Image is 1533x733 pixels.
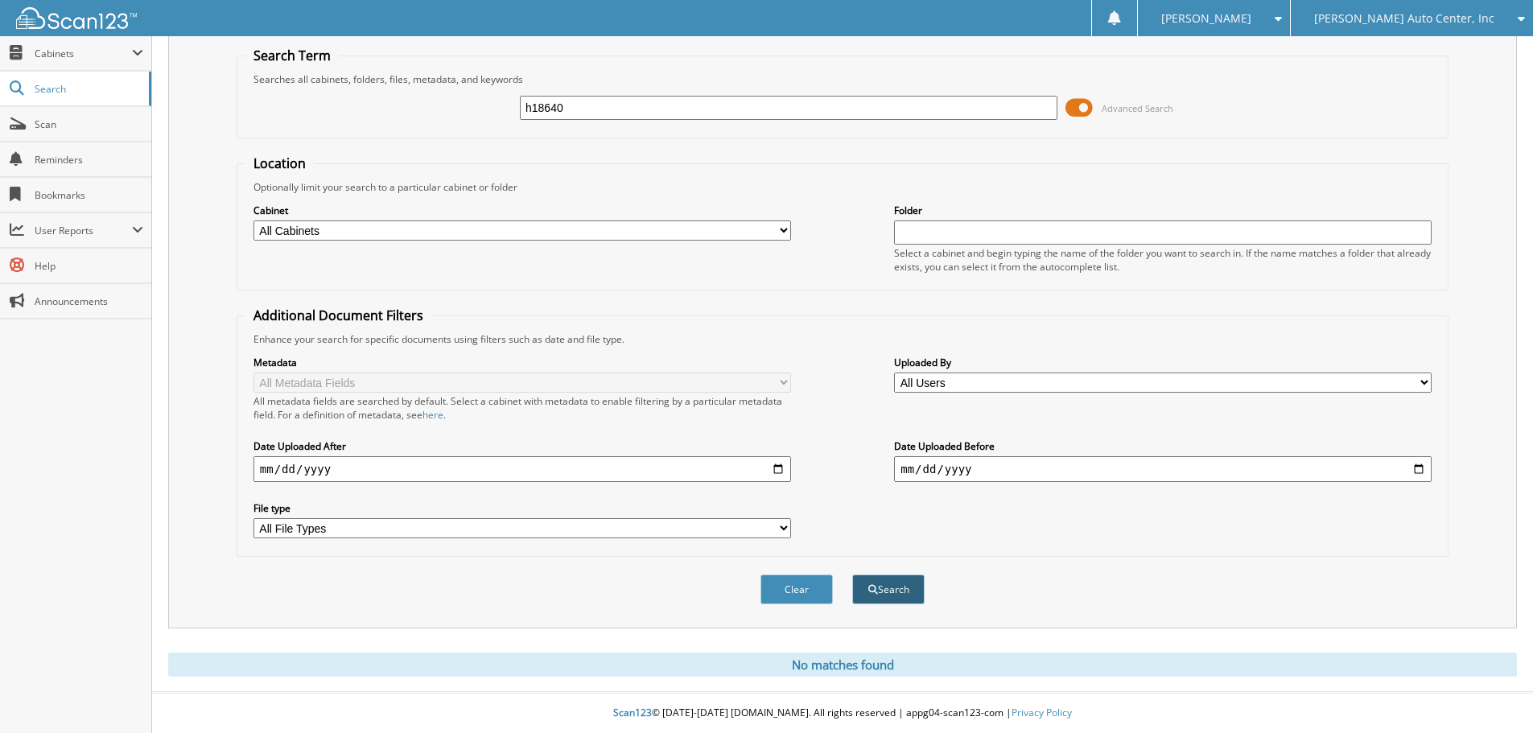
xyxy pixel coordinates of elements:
span: Scan [35,117,143,131]
label: Folder [894,204,1432,217]
div: © [DATE]-[DATE] [DOMAIN_NAME]. All rights reserved | appg04-scan123-com | [152,694,1533,733]
span: [PERSON_NAME] [1161,14,1251,23]
button: Search [852,574,925,604]
a: Privacy Policy [1012,706,1072,719]
input: end [894,456,1432,482]
div: Enhance your search for specific documents using filters such as date and file type. [245,332,1440,346]
span: [PERSON_NAME] Auto Center, Inc [1314,14,1494,23]
button: Clear [760,574,833,604]
div: Optionally limit your search to a particular cabinet or folder [245,180,1440,194]
label: Date Uploaded After [253,439,791,453]
span: Help [35,259,143,273]
div: No matches found [168,653,1517,677]
span: Advanced Search [1102,102,1173,114]
span: Scan123 [613,706,652,719]
span: Cabinets [35,47,132,60]
div: All metadata fields are searched by default. Select a cabinet with metadata to enable filtering b... [253,394,791,422]
span: Search [35,82,141,96]
legend: Additional Document Filters [245,307,431,324]
legend: Location [245,154,314,172]
label: Uploaded By [894,356,1432,369]
legend: Search Term [245,47,339,64]
span: Reminders [35,153,143,167]
span: Bookmarks [35,188,143,202]
span: Announcements [35,294,143,308]
label: File type [253,501,791,515]
label: Cabinet [253,204,791,217]
label: Date Uploaded Before [894,439,1432,453]
label: Metadata [253,356,791,369]
img: scan123-logo-white.svg [16,7,137,29]
a: here [422,408,443,422]
input: start [253,456,791,482]
span: User Reports [35,224,132,237]
div: Select a cabinet and begin typing the name of the folder you want to search in. If the name match... [894,246,1432,274]
div: Searches all cabinets, folders, files, metadata, and keywords [245,72,1440,86]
